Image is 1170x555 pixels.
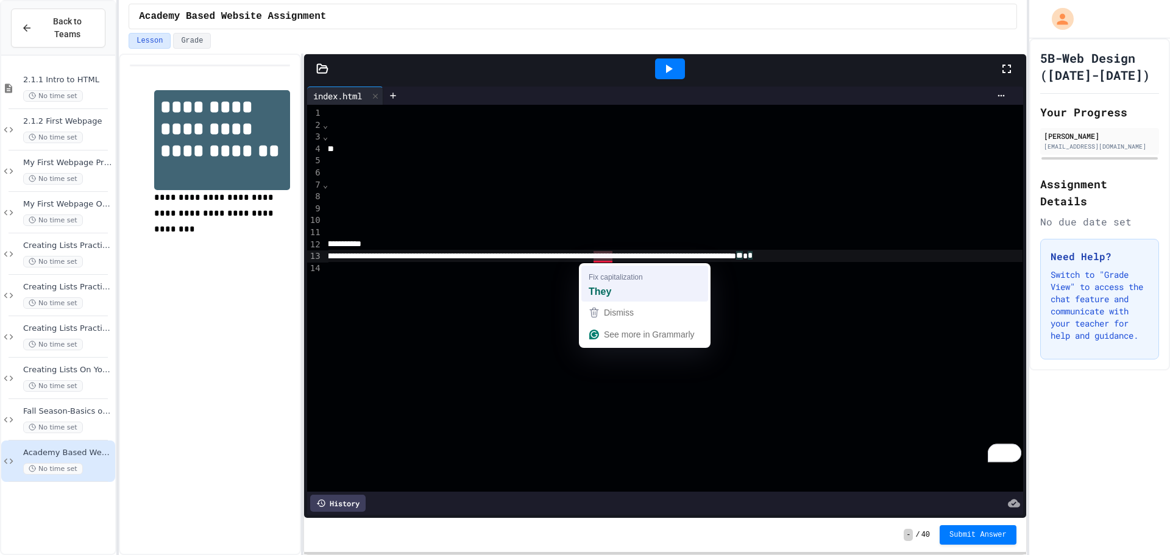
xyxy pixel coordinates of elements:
span: Creating Lists Practice Assignment 1 [23,241,113,251]
span: 2.1.1 Intro to HTML [23,75,113,85]
span: Fold line [322,132,328,141]
span: Fold line [322,180,328,189]
span: No time set [23,297,83,309]
div: My Account [1039,5,1077,33]
div: 8 [307,191,322,203]
div: 6 [307,167,322,179]
span: My First Webpage Practice with Tags [23,158,113,168]
span: Creating Lists Practice Assignment 3 [23,323,113,334]
div: 11 [307,227,322,239]
div: No due date set [1040,214,1159,229]
button: Submit Answer [940,525,1016,545]
span: No time set [23,256,83,267]
span: Fall Season-Basics of HTML Web Page Assignment [23,406,113,417]
div: 12 [307,239,322,251]
h3: Need Help? [1051,249,1149,264]
div: To enrich screen reader interactions, please activate Accessibility in Grammarly extension settings [235,105,1023,492]
button: Lesson [129,33,171,49]
span: No time set [23,214,83,226]
span: / [915,530,920,540]
span: No time set [23,132,83,143]
h2: Your Progress [1040,104,1159,121]
span: No time set [23,173,83,185]
div: 4 [307,143,322,155]
span: No time set [23,339,83,350]
span: 40 [921,530,930,540]
div: 1 [307,107,322,119]
button: Back to Teams [11,9,105,48]
span: Creating Lists Practice Assignment 2 [23,282,113,292]
div: index.html [307,87,383,105]
div: 3 [307,131,322,143]
div: 5 [307,155,322,167]
span: Creating Lists On Your Own Assignment [23,365,113,375]
span: Academy Based Website Assignment [23,448,113,458]
div: [PERSON_NAME] [1044,130,1155,141]
span: Academy Based Website Assignment [139,9,326,24]
span: Back to Teams [40,15,95,41]
div: index.html [307,90,368,102]
span: Submit Answer [949,530,1007,540]
span: - [904,529,913,541]
div: 10 [307,214,322,227]
div: 13 [307,250,322,263]
h1: 5B-Web Design ([DATE]-[DATE]) [1040,49,1159,83]
span: No time set [23,422,83,433]
p: Switch to "Grade View" to access the chat feature and communicate with your teacher for help and ... [1051,269,1149,342]
div: 14 [307,263,322,275]
span: My First Webpage On Your Own Assignment [23,199,113,210]
div: 7 [307,179,322,191]
span: No time set [23,380,83,392]
div: [EMAIL_ADDRESS][DOMAIN_NAME] [1044,142,1155,151]
div: History [310,495,366,512]
span: Fold line [322,120,328,130]
button: Grade [173,33,211,49]
div: 9 [307,203,322,215]
span: No time set [23,463,83,475]
span: No time set [23,90,83,102]
h2: Assignment Details [1040,175,1159,210]
div: 2 [307,119,322,132]
span: 2.1.2 First Webpage [23,116,113,127]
